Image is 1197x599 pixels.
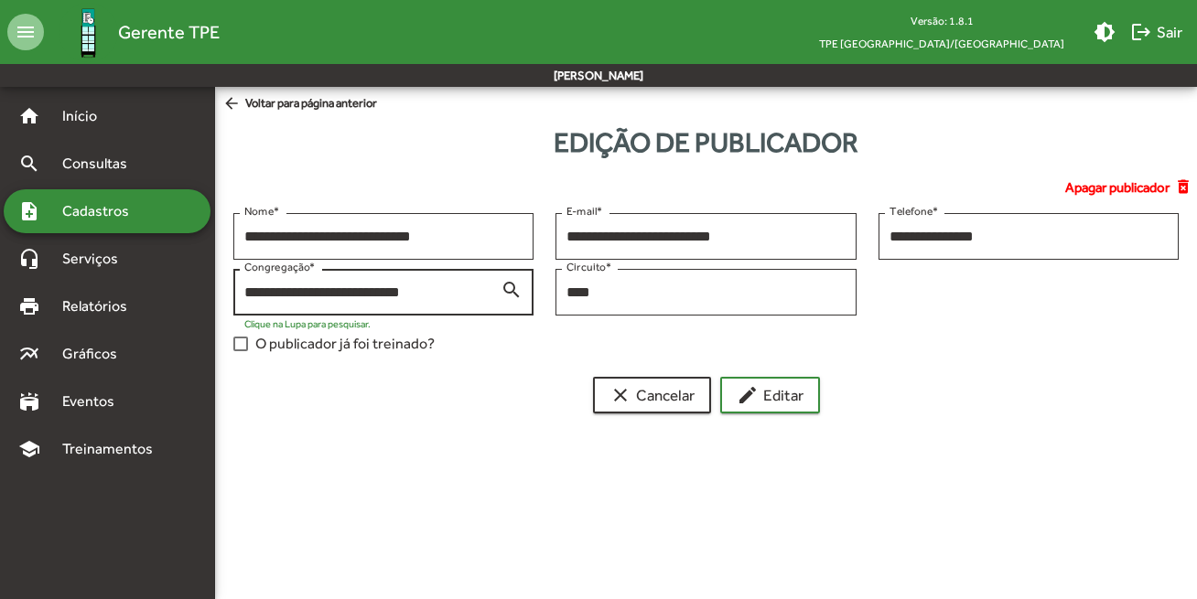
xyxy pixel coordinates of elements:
span: Voltar para página anterior [222,94,377,114]
span: Cadastros [51,200,153,222]
mat-icon: edit [737,384,759,406]
span: Consultas [51,153,151,175]
mat-icon: search [501,278,523,300]
span: Gráficos [51,343,142,365]
mat-icon: home [18,105,40,127]
mat-icon: delete_forever [1174,177,1197,198]
span: Editar [737,379,803,412]
div: Versão: 1.8.1 [804,9,1079,32]
span: Eventos [51,390,139,412]
mat-icon: menu [7,14,44,50]
mat-icon: clear [609,384,631,406]
mat-hint: Clique na Lupa para pesquisar. [244,318,371,329]
span: Cancelar [609,379,695,412]
span: Gerente TPE [118,17,220,47]
span: Treinamentos [51,438,175,460]
mat-icon: multiline_chart [18,343,40,365]
button: Sair [1123,16,1190,48]
mat-icon: print [18,295,40,317]
mat-icon: logout [1130,21,1152,43]
mat-icon: school [18,438,40,460]
div: Edição de publicador [215,122,1197,163]
button: Cancelar [593,377,711,413]
span: Relatórios [51,295,151,317]
span: Sair [1130,16,1182,48]
button: Editar [720,377,820,413]
img: Logo [59,3,118,62]
mat-icon: headset_mic [18,248,40,270]
span: O publicador já foi treinado? [255,333,435,355]
span: TPE [GEOGRAPHIC_DATA]/[GEOGRAPHIC_DATA] [804,32,1079,55]
mat-icon: note_add [18,200,40,222]
mat-icon: arrow_back [222,94,245,114]
span: Início [51,105,124,127]
mat-icon: search [18,153,40,175]
a: Gerente TPE [44,3,220,62]
mat-icon: brightness_medium [1094,21,1116,43]
mat-icon: stadium [18,390,40,412]
span: Serviços [51,248,143,270]
span: Apagar publicador [1065,177,1170,198]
